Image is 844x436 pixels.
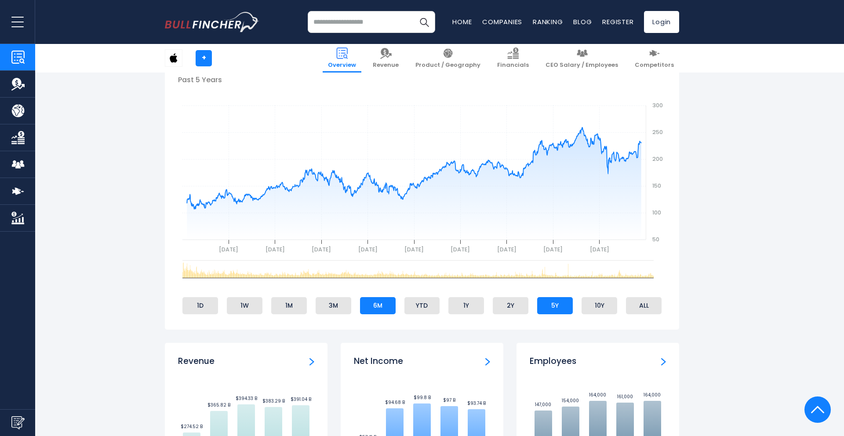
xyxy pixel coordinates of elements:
li: 2Y [493,297,528,314]
a: Overview [323,44,361,73]
text: 300 [652,102,663,109]
a: Net income [485,356,490,366]
h3: Employees [530,356,576,367]
li: 1D [182,297,218,314]
h3: Net Income [354,356,403,367]
text: 250 [652,128,663,136]
li: 1W [227,297,262,314]
text: [DATE] [497,246,517,253]
text: 100 [652,209,661,216]
a: Blog [573,17,592,26]
button: Search [413,11,435,33]
text: $93.74 B [467,400,486,407]
li: ALL [626,297,662,314]
text: [DATE] [358,246,378,253]
span: Product / Geography [415,62,480,69]
text: 164,000 [644,392,661,398]
text: 164,000 [589,392,606,398]
text: [DATE] [590,246,609,253]
a: Home [452,17,472,26]
li: 6M [360,297,396,314]
text: $94.68 B [385,399,405,406]
a: Login [644,11,679,33]
a: Revenue [309,356,314,366]
text: 161,000 [617,393,633,400]
li: 10Y [582,297,617,314]
span: Revenue [373,62,399,69]
text: $97 B [443,397,455,403]
li: 3M [316,297,351,314]
text: [DATE] [266,246,285,253]
a: Companies [482,17,522,26]
li: 1M [271,297,307,314]
text: [DATE] [451,246,470,253]
li: YTD [404,297,440,314]
text: [DATE] [312,246,331,253]
text: $274.52 B [181,423,203,430]
text: $391.04 B [291,396,311,403]
text: $394.33 B [236,395,257,402]
text: $365.82 B [207,402,230,408]
text: [DATE] [404,246,424,253]
a: Financials [492,44,534,73]
a: Competitors [629,44,679,73]
a: + [196,50,212,66]
text: 200 [652,155,663,163]
span: Past 5 Years [178,75,222,85]
a: Revenue [367,44,404,73]
a: Product / Geography [410,44,486,73]
a: Employees [661,356,666,366]
span: Financials [497,62,529,69]
text: 147,000 [535,401,551,408]
text: 150 [652,182,661,189]
li: 5Y [537,297,573,314]
text: $99.8 B [414,394,431,401]
a: Ranking [533,17,563,26]
span: Overview [328,62,356,69]
text: $383.29 B [262,398,285,404]
text: 50 [652,236,659,243]
img: bullfincher logo [165,12,259,32]
a: Go to homepage [165,12,259,32]
span: CEO Salary / Employees [546,62,618,69]
svg: gh [178,84,666,260]
a: CEO Salary / Employees [540,44,623,73]
text: [DATE] [543,246,563,253]
text: [DATE] [219,246,238,253]
li: 1Y [448,297,484,314]
h3: Revenue [178,356,215,367]
a: Register [602,17,633,26]
text: 154,000 [562,397,579,404]
span: Competitors [635,62,674,69]
img: AAPL logo [165,50,182,66]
